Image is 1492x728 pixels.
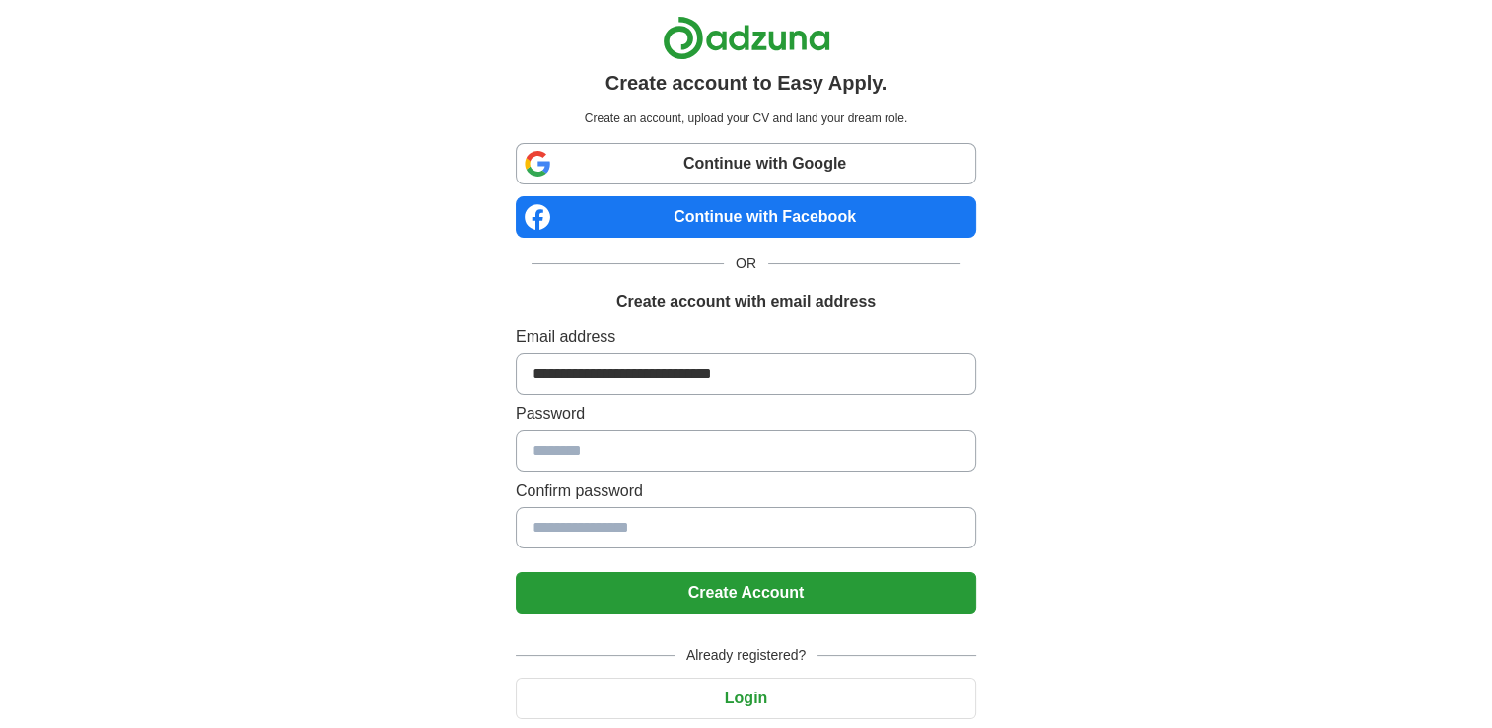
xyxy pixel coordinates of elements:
label: Email address [516,326,976,349]
a: Login [516,690,976,706]
a: Continue with Google [516,143,976,184]
h1: Create account with email address [616,290,876,314]
button: Create Account [516,572,976,614]
label: Confirm password [516,479,976,503]
span: OR [724,254,768,274]
button: Login [516,678,976,719]
label: Password [516,402,976,426]
p: Create an account, upload your CV and land your dream role. [520,109,972,127]
a: Continue with Facebook [516,196,976,238]
span: Already registered? [675,645,817,666]
img: Adzuna logo [663,16,830,60]
h1: Create account to Easy Apply. [605,68,888,98]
